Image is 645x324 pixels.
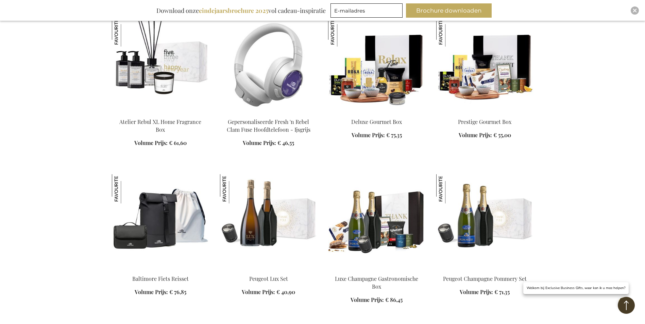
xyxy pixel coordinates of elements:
img: EB-PKT-PEUG-CHAM-LUX [220,174,317,269]
img: ARCA-20055 [328,17,425,112]
button: Brochure downloaden [406,3,492,18]
a: Baltimore Bike Travel Set Baltimore Fiets Reisset [112,267,209,273]
a: Peugeot Champagne Pommery Set Peugeot Champagne Pommery Set [436,267,533,273]
img: Prestige Gourmet Box [436,17,533,112]
img: Peugeot Lux Set [220,174,249,203]
a: Deluxe Gourmet Box [351,118,402,125]
span: Volume Prijs: [351,296,384,303]
div: Close [631,6,639,15]
span: € 40,90 [276,288,295,295]
img: Deluxe Gourmet Box [328,17,357,47]
span: € 75,35 [386,131,402,139]
img: Luxury Champagne Gourmet Box [328,174,425,269]
img: Close [633,8,637,13]
span: € 61,60 [169,139,187,146]
a: Volume Prijs: € 55,00 [459,131,511,139]
a: Personalised Fresh 'n Rebel Clam Fuse Headphone - Ice Grey [220,110,317,116]
a: Prestige Gourmet Box Prestige Gourmet Box [436,110,533,116]
span: Volume Prijs: [459,131,492,139]
span: Volume Prijs: [135,288,168,295]
a: Luxe Champagne Gastronomische Box [335,275,418,290]
img: Prestige Gourmet Box [436,17,465,47]
img: Baltimore Bike Travel Set [112,174,209,269]
img: Personalised Fresh 'n Rebel Clam Fuse Headphone - Ice Grey [220,17,317,112]
a: Atelier Rebul XL Home Fragrance Box [119,118,201,133]
a: Atelier Rebul XL Home Fragrance Box Atelier Rebul XL Home Fragrance Box [112,110,209,116]
span: Volume Prijs: [243,139,276,146]
a: Volume Prijs: € 76,85 [135,288,186,296]
span: € 55,00 [493,131,511,139]
img: Baltimore Fiets Reisset [112,174,141,203]
a: Volume Prijs: € 40,90 [242,288,295,296]
a: Peugeot Lux Set [249,275,288,282]
b: eindejaarsbrochure 2025 [199,6,268,15]
a: Volume Prijs: € 46,55 [243,139,294,147]
a: Volume Prijs: € 75,35 [352,131,402,139]
a: Prestige Gourmet Box [458,118,511,125]
a: ARCA-20055 Deluxe Gourmet Box [328,110,425,116]
span: € 46,55 [277,139,294,146]
span: Volume Prijs: [242,288,275,295]
a: Gepersonaliseerde Fresh 'n Rebel Clam Fuse Hoofdtelefoon - Ijsgrijs [227,118,310,133]
div: Download onze vol cadeau-inspiratie [153,3,329,18]
img: Peugeot Champagne Pommery Set [436,174,465,203]
a: Luxury Champagne Gourmet Box [328,267,425,273]
a: Volume Prijs: € 71,35 [460,288,510,296]
a: EB-PKT-PEUG-CHAM-LUX Peugeot Lux Set [220,267,317,273]
a: Volume Prijs: € 86,45 [351,296,403,304]
img: Atelier Rebul XL Home Fragrance Box [112,17,209,112]
a: Peugeot Champagne Pommery Set [443,275,527,282]
input: E-mailadres [330,3,403,18]
span: Volume Prijs: [134,139,168,146]
a: Volume Prijs: € 61,60 [134,139,187,147]
span: € 86,45 [385,296,403,303]
span: Volume Prijs: [352,131,385,139]
a: Baltimore Fiets Reisset [132,275,189,282]
span: € 76,85 [169,288,186,295]
span: € 71,35 [494,288,510,295]
img: Peugeot Champagne Pommery Set [436,174,533,269]
span: Volume Prijs: [460,288,493,295]
img: Atelier Rebul XL Home Fragrance Box [112,17,141,47]
form: marketing offers and promotions [330,3,405,20]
